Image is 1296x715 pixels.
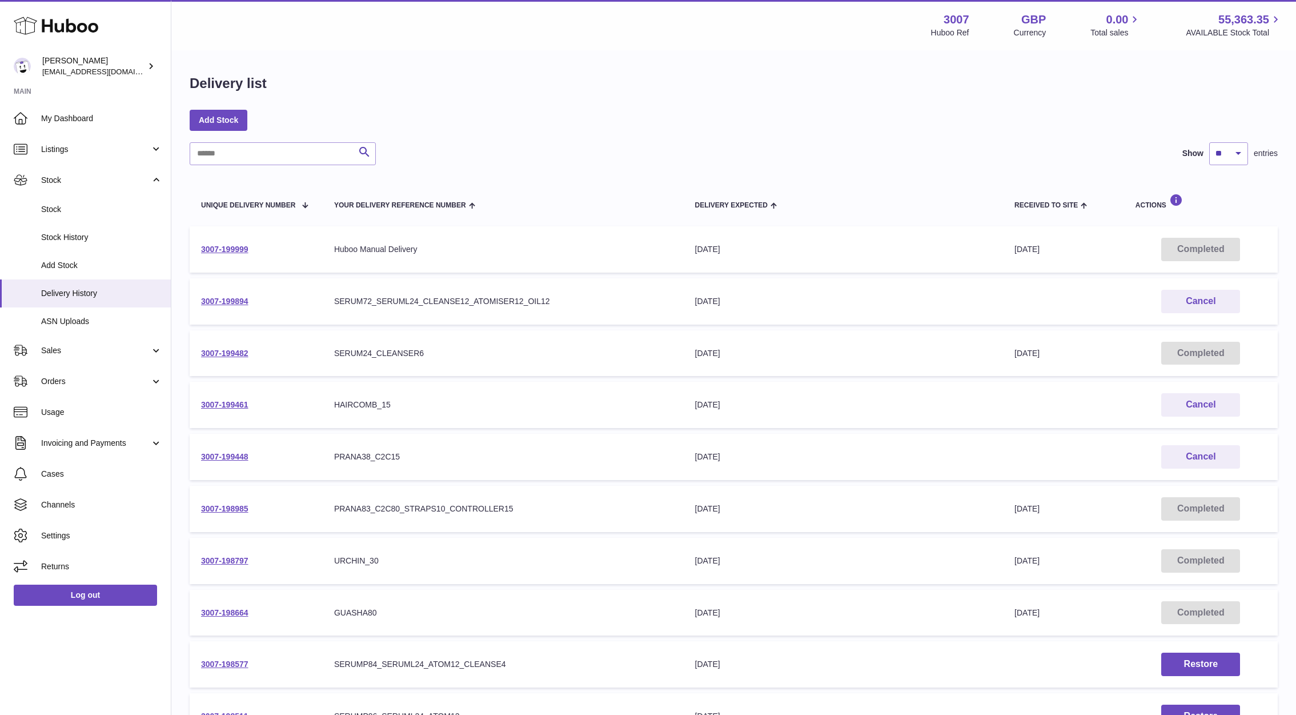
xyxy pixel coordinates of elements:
[1135,194,1266,209] div: Actions
[944,12,969,27] strong: 3007
[41,113,162,124] span: My Dashboard
[1186,27,1282,38] span: AVAILABLE Stock Total
[334,296,672,307] div: SERUM72_SERUML24_CLEANSE12_ATOMISER12_OIL12
[1014,349,1040,358] span: [DATE]
[1106,12,1129,27] span: 0.00
[41,204,162,215] span: Stock
[334,504,672,514] div: PRANA83_C2C80_STRAPS10_CONTROLLER15
[1161,653,1240,676] button: Restore
[42,55,145,77] div: [PERSON_NAME]
[1014,245,1040,254] span: [DATE]
[41,232,162,243] span: Stock History
[1254,148,1278,159] span: entries
[1021,12,1046,27] strong: GBP
[931,27,969,38] div: Huboo Ref
[1161,445,1240,469] button: Cancel
[695,504,992,514] div: [DATE]
[334,348,672,359] div: SERUM24_CLEANSER6
[1014,608,1040,617] span: [DATE]
[41,561,162,572] span: Returns
[14,58,31,75] img: bevmay@maysama.com
[41,530,162,541] span: Settings
[1161,393,1240,417] button: Cancel
[14,585,157,605] a: Log out
[1090,27,1141,38] span: Total sales
[41,345,150,356] span: Sales
[190,74,267,93] h1: Delivery list
[695,202,768,209] span: Delivery Expected
[201,400,248,409] a: 3007-199461
[201,297,248,306] a: 3007-199894
[201,660,248,669] a: 3007-198577
[201,245,248,254] a: 3007-199999
[695,452,992,462] div: [DATE]
[695,659,992,670] div: [DATE]
[695,608,992,618] div: [DATE]
[334,659,672,670] div: SERUMP84_SERUML24_ATOM12_CLEANSE4
[695,400,992,410] div: [DATE]
[695,556,992,566] div: [DATE]
[334,400,672,410] div: HAIRCOMB_15
[41,438,150,449] span: Invoicing and Payments
[41,175,150,186] span: Stock
[334,202,466,209] span: Your Delivery Reference Number
[334,608,672,618] div: GUASHA80
[1014,202,1078,209] span: Received to Site
[1161,290,1240,313] button: Cancel
[42,67,168,76] span: [EMAIL_ADDRESS][DOMAIN_NAME]
[1014,504,1040,513] span: [DATE]
[1186,12,1282,38] a: 55,363.35 AVAILABLE Stock Total
[334,556,672,566] div: URCHIN_30
[190,110,247,130] a: Add Stock
[201,452,248,461] a: 3007-199448
[201,504,248,513] a: 3007-198985
[201,608,248,617] a: 3007-198664
[41,316,162,327] span: ASN Uploads
[334,452,672,462] div: PRANA38_C2C15
[41,288,162,299] span: Delivery History
[1014,27,1046,38] div: Currency
[41,407,162,418] span: Usage
[1182,148,1203,159] label: Show
[695,296,992,307] div: [DATE]
[41,260,162,271] span: Add Stock
[201,556,248,565] a: 3007-198797
[201,202,295,209] span: Unique Delivery Number
[695,244,992,255] div: [DATE]
[41,500,162,510] span: Channels
[1218,12,1269,27] span: 55,363.35
[41,144,150,155] span: Listings
[41,469,162,480] span: Cases
[695,348,992,359] div: [DATE]
[1090,12,1141,38] a: 0.00 Total sales
[41,376,150,387] span: Orders
[201,349,248,358] a: 3007-199482
[1014,556,1040,565] span: [DATE]
[334,244,672,255] div: Huboo Manual Delivery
